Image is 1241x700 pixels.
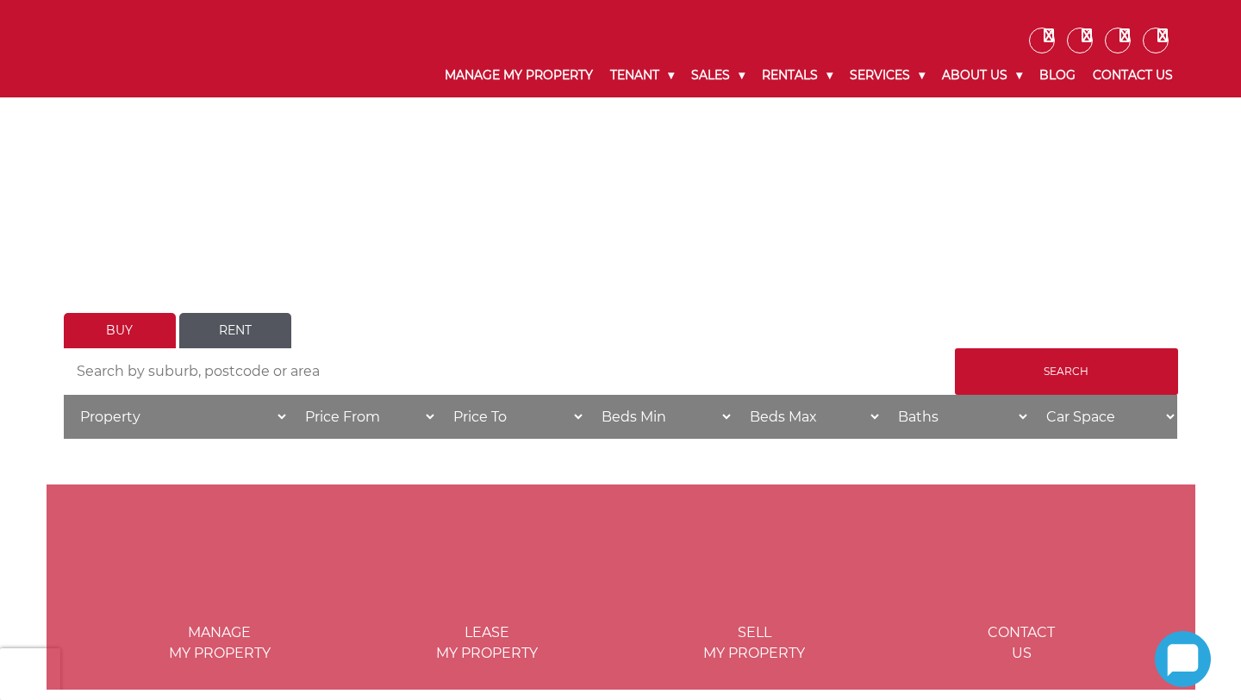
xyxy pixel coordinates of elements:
img: Manage my Property [168,510,271,614]
a: Manage My Property [436,53,602,97]
a: Lease my property Leasemy Property [355,553,619,661]
span: Sell my Property [622,622,886,664]
a: Contact Us [1084,53,1182,97]
span: Manage my Property [88,622,352,664]
a: Tenant [602,53,683,97]
span: Lease my Property [355,622,619,664]
a: Buy [64,313,176,348]
a: About Us [933,53,1031,97]
a: Services [841,53,933,97]
a: Manage my Property Managemy Property [88,553,352,661]
img: Sell my property [702,510,806,614]
input: Search by suburb, postcode or area [64,348,955,395]
img: ICONS [970,510,1073,614]
a: Blog [1031,53,1084,97]
a: Sales [683,53,753,97]
a: Rent [179,313,291,348]
span: Contact Us [889,622,1153,664]
a: Sell my property Sellmy Property [622,553,886,661]
a: Rentals [753,53,841,97]
input: Search [955,348,1178,395]
a: ICONS ContactUs [889,553,1153,661]
h1: LET'S FIND YOUR HOME [64,239,1178,270]
img: Lease my property [435,510,539,614]
img: Noonan Real Estate Agency [59,26,225,72]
